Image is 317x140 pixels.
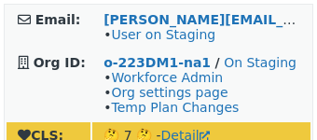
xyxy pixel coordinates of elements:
[103,70,239,115] span: • • •
[111,70,223,85] a: Workforce Admin
[35,12,81,27] strong: Email:
[111,85,227,100] a: Org settings page
[34,55,86,70] strong: Org ID:
[111,100,239,115] a: Temp Plan Changes
[111,27,215,42] a: User on Staging
[103,55,211,70] a: o-223DM1-na1
[224,55,296,70] a: On Staging
[103,27,215,42] span: •
[215,55,220,70] strong: /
